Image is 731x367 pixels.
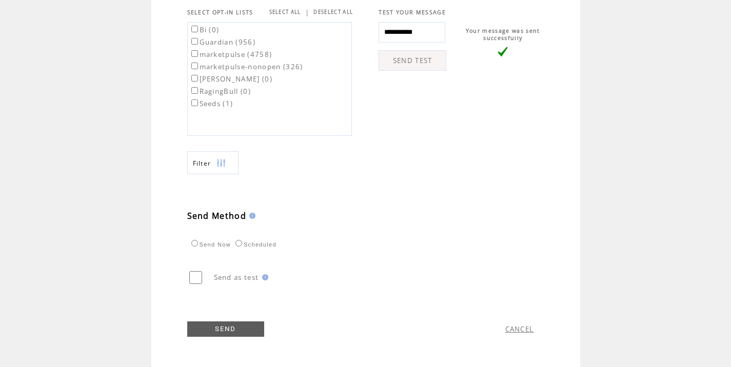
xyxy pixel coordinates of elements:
label: Scheduled [233,241,276,248]
input: [PERSON_NAME] (0) [191,75,198,81]
span: Your message was sent successfully [466,27,540,42]
label: Guardian (956) [189,37,256,47]
input: Seeds (1) [191,99,198,106]
span: | [305,8,309,17]
a: Filter [187,151,239,174]
input: marketpulse-nonopen (326) [191,63,198,69]
input: Bi (0) [191,26,198,32]
label: marketpulse (4758) [189,50,272,59]
span: Show filters [193,159,211,168]
img: filters.png [216,152,226,175]
img: help.gif [246,213,255,219]
label: Send Now [189,241,231,248]
a: SELECT ALL [269,9,301,15]
a: CANCEL [505,324,534,334]
input: Send Now [191,240,198,247]
label: Bi (0) [189,25,220,34]
a: DESELECT ALL [313,9,353,15]
img: vLarge.png [498,47,508,57]
label: Seeds (1) [189,99,233,108]
input: Guardian (956) [191,38,198,45]
a: SEND [187,321,264,337]
span: Send as test [214,273,259,282]
img: help.gif [259,274,268,280]
input: Scheduled [235,240,242,247]
span: SELECT OPT-IN LISTS [187,9,253,16]
span: TEST YOUR MESSAGE [379,9,446,16]
label: marketpulse-nonopen (326) [189,62,303,71]
input: RagingBull (0) [191,87,198,94]
input: marketpulse (4758) [191,50,198,57]
a: SEND TEST [379,50,446,71]
span: Send Method [187,210,247,221]
label: [PERSON_NAME] (0) [189,74,273,84]
label: RagingBull (0) [189,87,251,96]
